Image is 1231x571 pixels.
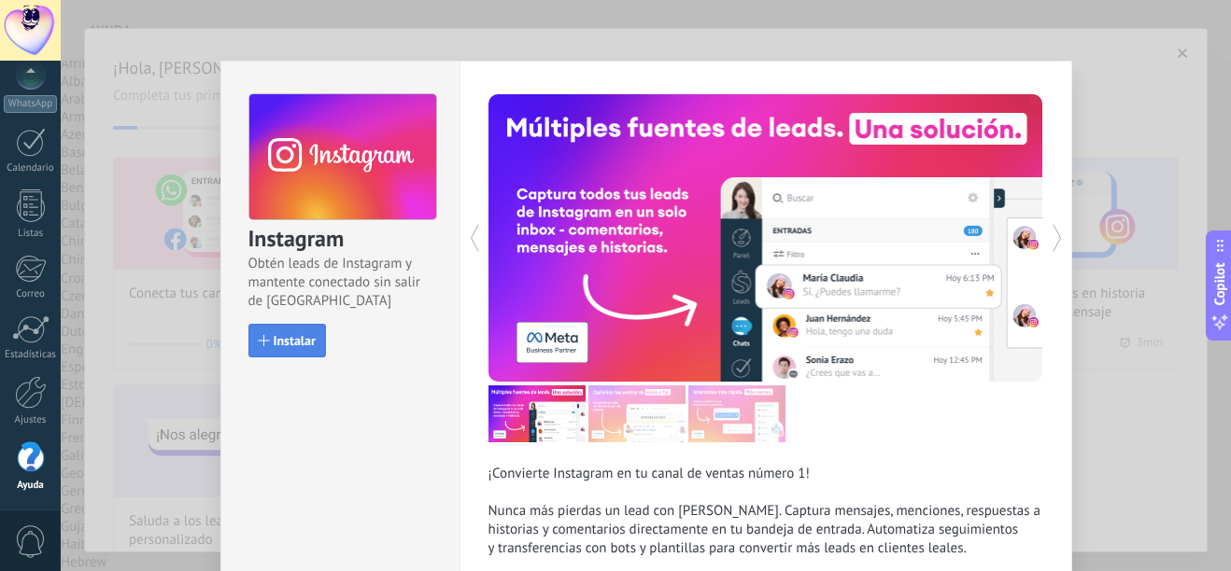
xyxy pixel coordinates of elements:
[274,334,316,347] span: Instalar
[4,95,57,113] div: WhatsApp
[588,385,686,442] img: com_instagram_tour_2_es.png
[248,324,326,357] button: Instalar
[1210,263,1229,306] span: Copilot
[4,349,58,361] div: Estadísticas
[4,414,58,426] div: Ajustes
[248,255,435,311] span: Obtén leads de Instagram y mantente conectado sin salir de [GEOGRAPHIC_DATA]
[488,385,586,442] img: com_instagram_tour_1_es.png
[4,228,58,240] div: Listas
[4,288,58,300] div: Correo
[4,480,58,492] div: Ayuda
[688,385,785,442] img: com_instagram_tour_3_es.png
[4,162,58,174] div: Calendario
[248,224,435,255] h3: Instagram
